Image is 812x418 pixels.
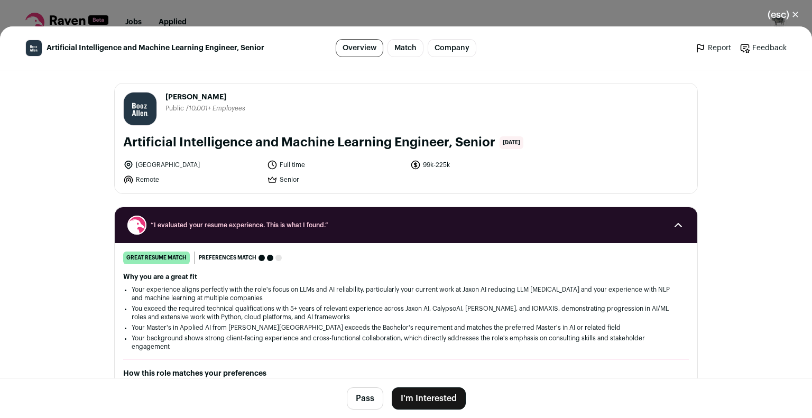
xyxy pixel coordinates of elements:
h1: Artificial Intelligence and Machine Learning Engineer, Senior [123,134,495,151]
li: Full time [267,160,404,170]
li: Senior [267,174,404,185]
li: Public [165,105,186,113]
a: Match [387,39,423,57]
div: great resume match [123,252,190,264]
a: Report [695,43,731,53]
span: [DATE] [500,136,523,149]
span: Preferences match [199,253,256,263]
a: Feedback [740,43,787,53]
li: You exceed the required technical qualifications with 5+ years of relevant experience across Jaxo... [132,304,680,321]
li: Your experience aligns perfectly with the role's focus on LLMs and AI reliability, particularly y... [132,285,680,302]
button: Pass [347,387,383,410]
span: “I evaluated your resume experience. This is what I found.” [151,221,661,229]
span: Artificial Intelligence and Machine Learning Engineer, Senior [47,43,264,53]
li: 99k-225k [410,160,548,170]
h2: How this role matches your preferences [123,368,689,379]
h2: Why you are a great fit [123,273,689,281]
li: Your background shows strong client-facing experience and cross-functional collaboration, which d... [132,334,680,351]
button: I'm Interested [392,387,466,410]
a: Company [428,39,476,57]
li: [GEOGRAPHIC_DATA] [123,160,261,170]
li: Remote [123,174,261,185]
img: 06b70a096da74e3ecf61938e2095598d913547ef19e2c36c6df2f0c3af986c8a.jpg [26,40,42,56]
li: / [186,105,245,113]
a: Overview [336,39,383,57]
span: [PERSON_NAME] [165,92,245,103]
span: 10,001+ Employees [189,105,245,112]
li: Your Master's in Applied AI from [PERSON_NAME][GEOGRAPHIC_DATA] exceeds the Bachelor's requiremen... [132,323,680,332]
button: Close modal [755,3,812,26]
img: 06b70a096da74e3ecf61938e2095598d913547ef19e2c36c6df2f0c3af986c8a.jpg [124,92,156,125]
